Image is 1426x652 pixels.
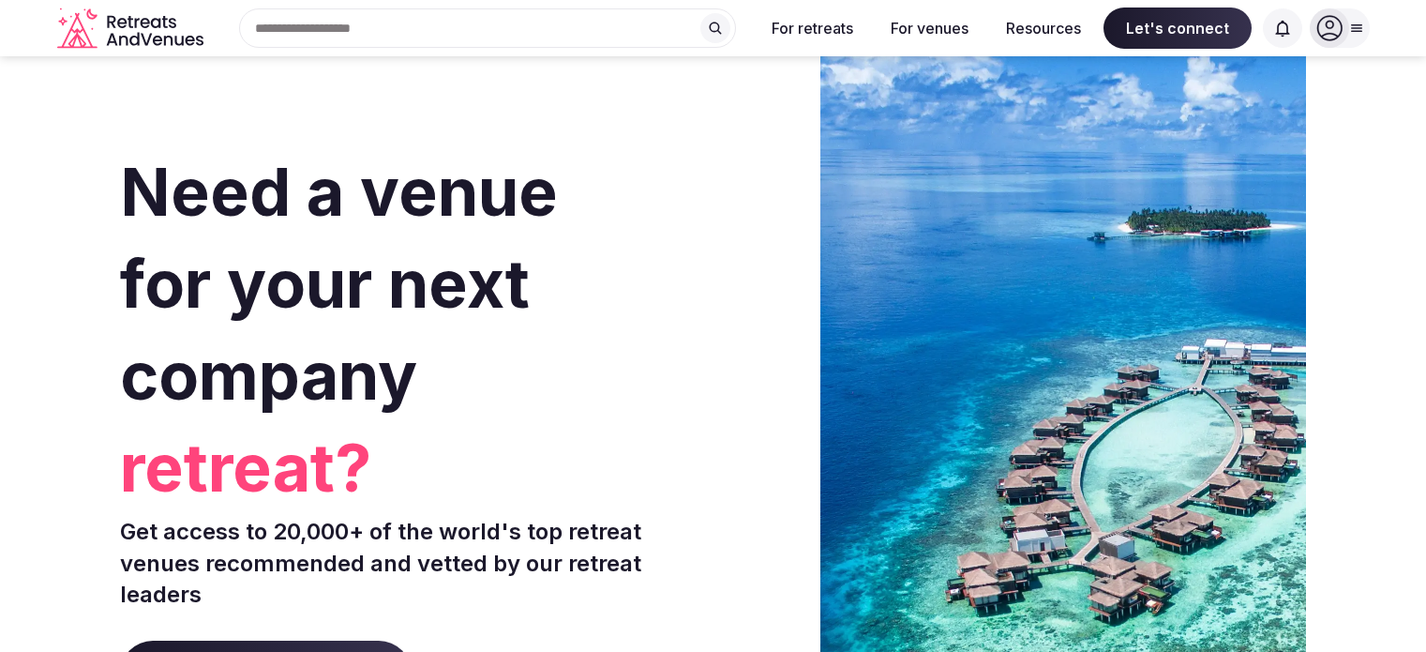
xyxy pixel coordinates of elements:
svg: Retreats and Venues company logo [57,8,207,50]
button: For retreats [757,8,868,49]
span: retreat? [120,422,706,514]
button: Resources [991,8,1096,49]
span: Need a venue for your next company [120,152,558,416]
p: Get access to 20,000+ of the world's top retreat venues recommended and vetted by our retreat lea... [120,516,706,611]
button: For venues [876,8,983,49]
a: Visit the homepage [57,8,207,50]
span: Let's connect [1103,8,1252,49]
